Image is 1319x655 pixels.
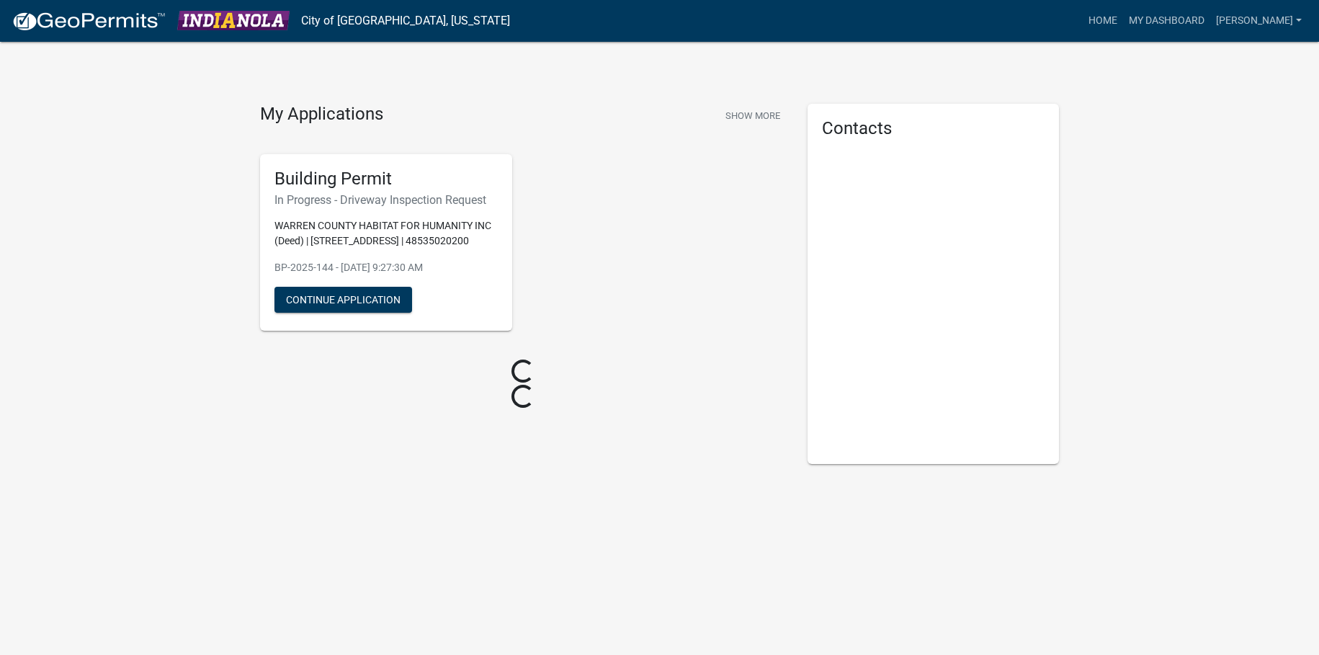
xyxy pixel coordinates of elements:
[274,260,498,275] p: BP-2025-144 - [DATE] 9:27:30 AM
[274,287,412,313] button: Continue Application
[274,218,498,249] p: WARREN COUNTY HABITAT FOR HUMANITY INC (Deed) | [STREET_ADDRESS] | 48535020200
[301,9,510,33] a: City of [GEOGRAPHIC_DATA], [US_STATE]
[260,104,383,125] h4: My Applications
[274,169,498,190] h5: Building Permit
[1123,7,1210,35] a: My Dashboard
[720,104,786,128] button: Show More
[274,193,498,207] h6: In Progress - Driveway Inspection Request
[177,11,290,30] img: City of Indianola, Iowa
[1210,7,1307,35] a: [PERSON_NAME]
[822,118,1045,139] h5: Contacts
[1083,7,1123,35] a: Home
